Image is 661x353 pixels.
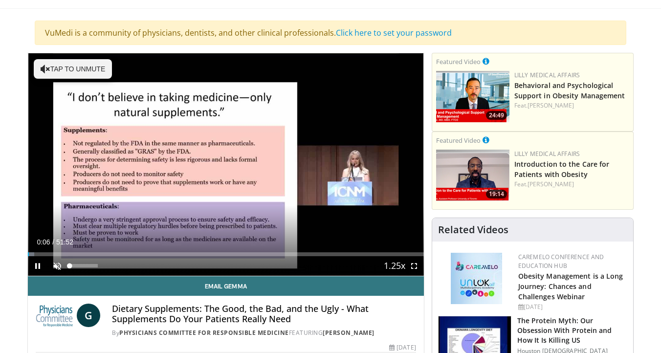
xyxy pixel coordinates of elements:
img: 45df64a9-a6de-482c-8a90-ada250f7980c.png.150x105_q85_autocrop_double_scale_upscale_version-0.2.jpg [451,253,502,304]
a: Lilly Medical Affairs [514,71,580,79]
div: [DATE] [518,303,625,311]
span: 0:06 [37,238,50,246]
a: G [77,304,100,327]
a: 24:49 [436,71,509,122]
a: Physicians Committee for Responsible Medicine [119,329,289,337]
span: 24:49 [486,111,507,120]
a: Click here to set your password [336,27,452,38]
div: Progress Bar [28,252,424,256]
a: [PERSON_NAME] [528,101,574,110]
button: Unmute [47,256,67,276]
button: Playback Rate [385,256,404,276]
span: 19:14 [486,190,507,199]
a: CaReMeLO Conference and Education Hub [518,253,604,270]
img: Physicians Committee for Responsible Medicine [36,304,73,327]
div: VuMedi is a community of physicians, dentists, and other clinical professionals. [35,21,626,45]
div: Feat. [514,101,629,110]
a: Lilly Medical Affairs [514,150,580,158]
a: Email Gemma [28,276,424,296]
span: 51:52 [56,238,73,246]
button: Tap to unmute [34,59,112,79]
a: [PERSON_NAME] [323,329,375,337]
a: Obesity Management is a Long Journey: Chances and Challenges Webinar [518,271,623,301]
span: / [52,238,54,246]
button: Fullscreen [404,256,424,276]
div: [DATE] [389,343,416,352]
a: Introduction to the Care for Patients with Obesity [514,159,610,179]
video-js: Video Player [28,53,424,276]
a: [PERSON_NAME] [528,180,574,188]
small: Featured Video [436,57,481,66]
h4: Dietary Supplements: The Good, the Bad, and the Ugly - What Supplements Do Your Patients Really Need [112,304,416,325]
h4: Related Videos [438,224,508,236]
img: acc2e291-ced4-4dd5-b17b-d06994da28f3.png.150x105_q85_crop-smart_upscale.png [436,150,509,201]
div: Feat. [514,180,629,189]
img: ba3304f6-7838-4e41-9c0f-2e31ebde6754.png.150x105_q85_crop-smart_upscale.png [436,71,509,122]
small: Featured Video [436,136,481,145]
a: Behavioral and Psychological Support in Obesity Management [514,81,625,100]
div: By FEATURING [112,329,416,337]
div: Volume Level [69,264,97,267]
a: 19:14 [436,150,509,201]
button: Pause [28,256,47,276]
h3: The Protein Myth: Our Obsession With Protein and How It Is Killing US [517,316,627,345]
